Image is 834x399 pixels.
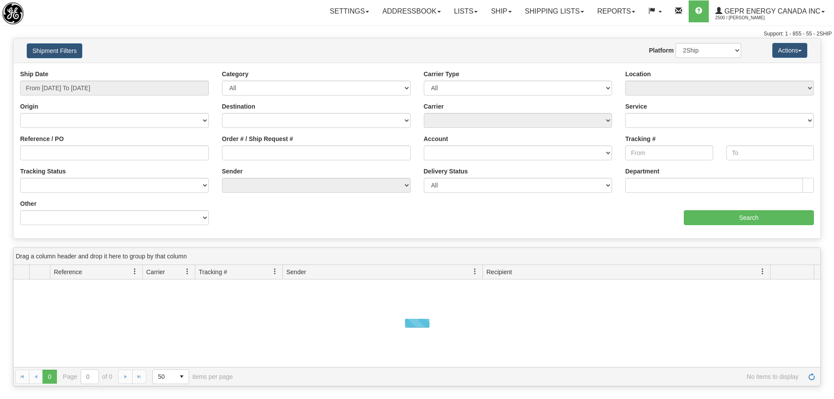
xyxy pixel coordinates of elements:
[323,0,376,22] a: Settings
[152,369,189,384] span: Page sizes drop down
[222,134,293,143] label: Order # / Ship Request #
[709,0,831,22] a: GEPR Energy Canada Inc 2500 / [PERSON_NAME]
[424,134,448,143] label: Account
[755,264,770,279] a: Recipient filter column settings
[199,268,227,276] span: Tracking #
[722,7,820,15] span: GEPR Energy Canada Inc
[376,0,447,22] a: Addressbook
[282,265,482,279] th: Press ctrl + space to group
[14,248,820,265] div: Drag a column header and drop it here to group by that column
[625,167,659,176] label: Department
[684,210,814,225] input: Search
[158,372,169,381] span: 50
[20,167,66,176] label: Tracking Status
[447,0,484,22] a: Lists
[20,134,64,143] label: Reference / PO
[20,102,38,111] label: Origin
[175,370,189,384] span: select
[27,43,82,58] button: Shipment Filters
[625,70,651,78] label: Location
[146,268,165,276] span: Carrier
[50,265,142,279] th: Press ctrl + space to group
[625,134,655,143] label: Tracking #
[267,264,282,279] a: Tracking # filter column settings
[518,0,591,22] a: Shipping lists
[20,199,36,208] label: Other
[222,167,243,176] label: Sender
[142,265,195,279] th: Press ctrl + space to group
[625,145,713,160] input: From
[2,2,24,25] img: logo2500.jpg
[484,0,518,22] a: Ship
[54,268,82,276] span: Reference
[222,102,255,111] label: Destination
[770,265,814,279] th: Press ctrl + space to group
[63,369,113,384] span: Page of 0
[468,264,482,279] a: Sender filter column settings
[127,264,142,279] a: Reference filter column settings
[195,265,282,279] th: Press ctrl + space to group
[424,102,444,111] label: Carrier
[29,265,50,279] th: Press ctrl + space to group
[42,370,56,384] span: Page 0
[482,265,770,279] th: Press ctrl + space to group
[424,70,459,78] label: Carrier Type
[649,46,674,55] label: Platform
[20,70,49,78] label: Ship Date
[715,14,781,22] span: 2500 / [PERSON_NAME]
[486,268,512,276] span: Recipient
[2,30,832,38] div: Support: 1 - 855 - 55 - 2SHIP
[772,43,807,58] button: Actions
[222,70,249,78] label: Category
[625,102,647,111] label: Service
[180,264,195,279] a: Carrier filter column settings
[152,369,233,384] span: items per page
[245,373,799,380] span: No items to display
[286,268,306,276] span: Sender
[726,145,814,160] input: To
[805,370,819,384] a: Refresh
[424,167,468,176] label: Delivery Status
[591,0,642,22] a: Reports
